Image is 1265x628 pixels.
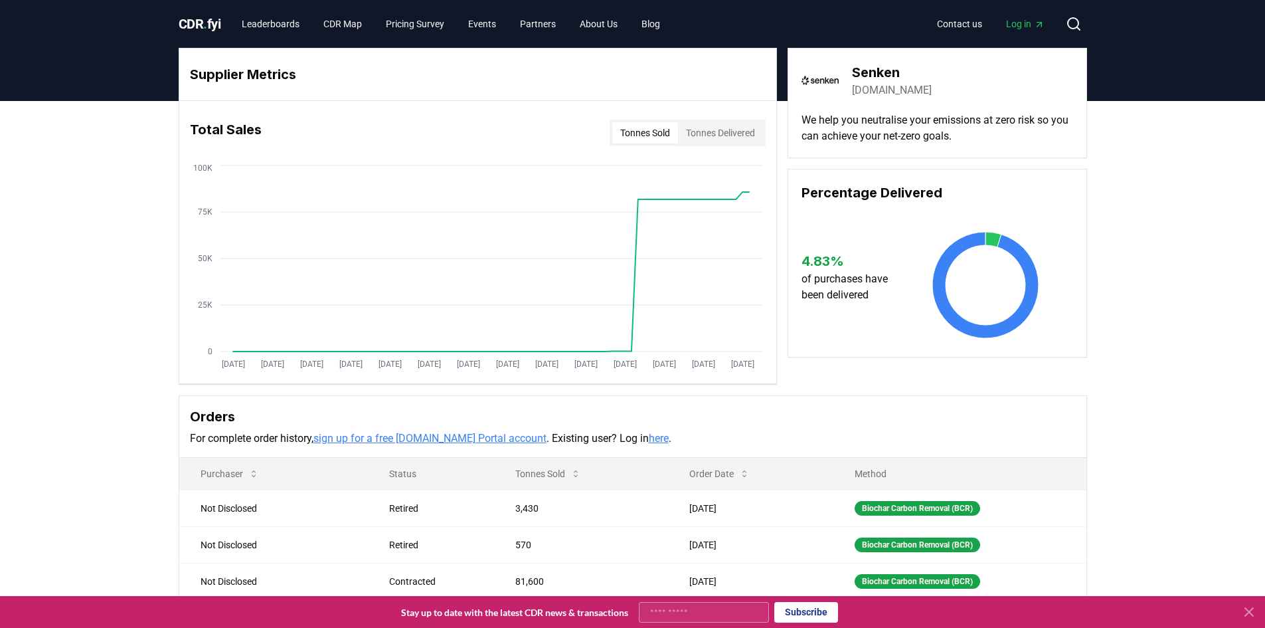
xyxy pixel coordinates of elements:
[668,490,833,526] td: [DATE]
[926,12,1055,36] nav: Main
[855,501,980,516] div: Biochar Carbon Removal (BCR)
[631,12,671,36] a: Blog
[458,12,507,36] a: Events
[509,12,566,36] a: Partners
[801,251,900,271] h3: 4.83 %
[855,538,980,552] div: Biochar Carbon Removal (BCR)
[198,254,212,263] tspan: 50K
[313,12,373,36] a: CDR Map
[198,207,212,217] tspan: 75K
[179,16,221,32] span: CDR fyi
[535,360,558,369] tspan: [DATE]
[389,538,483,552] div: Retired
[801,183,1073,203] h3: Percentage Delivered
[801,62,839,99] img: Senken-logo
[494,526,668,563] td: 570
[179,490,368,526] td: Not Disclosed
[339,360,362,369] tspan: [DATE]
[494,563,668,599] td: 81,600
[801,112,1073,144] p: We help you neutralise your emissions at zero risk so you can achieve your net-zero goals.
[505,461,592,487] button: Tonnes Sold
[179,15,221,33] a: CDR.fyi
[730,360,754,369] tspan: [DATE]
[389,575,483,588] div: Contracted
[612,122,678,144] button: Tonnes Sold
[193,163,212,173] tspan: 100K
[190,461,270,487] button: Purchaser
[313,432,547,445] a: sign up for a free [DOMAIN_NAME] Portal account
[668,526,833,563] td: [DATE]
[852,82,932,98] a: [DOMAIN_NAME]
[844,467,1076,480] p: Method
[190,120,262,146] h3: Total Sales
[221,360,244,369] tspan: [DATE]
[852,62,932,82] h3: Senken
[190,407,1076,427] h3: Orders
[198,300,212,310] tspan: 25K
[203,16,207,32] span: .
[574,360,597,369] tspan: [DATE]
[231,12,671,36] nav: Main
[456,360,479,369] tspan: [DATE]
[649,432,669,445] a: here
[855,574,980,589] div: Biochar Carbon Removal (BCR)
[495,360,519,369] tspan: [DATE]
[299,360,323,369] tspan: [DATE]
[926,12,993,36] a: Contact us
[801,271,900,303] p: of purchases have been delivered
[417,360,440,369] tspan: [DATE]
[378,360,401,369] tspan: [DATE]
[208,347,212,356] tspan: 0
[494,490,668,526] td: 3,430
[375,12,455,36] a: Pricing Survey
[190,431,1076,447] p: For complete order history, . Existing user? Log in .
[231,12,310,36] a: Leaderboards
[179,563,368,599] td: Not Disclosed
[190,64,766,84] h3: Supplier Metrics
[1006,17,1045,31] span: Log in
[668,563,833,599] td: [DATE]
[678,122,763,144] button: Tonnes Delivered
[569,12,628,36] a: About Us
[379,467,483,480] p: Status
[995,12,1055,36] a: Log in
[652,360,675,369] tspan: [DATE]
[260,360,284,369] tspan: [DATE]
[179,526,368,563] td: Not Disclosed
[679,461,760,487] button: Order Date
[613,360,636,369] tspan: [DATE]
[389,502,483,515] div: Retired
[691,360,715,369] tspan: [DATE]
